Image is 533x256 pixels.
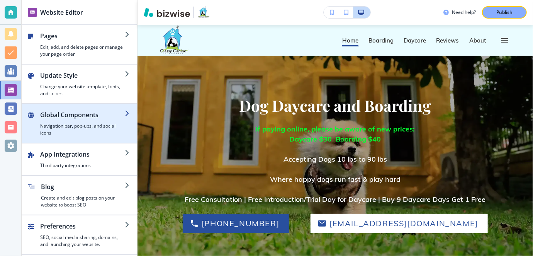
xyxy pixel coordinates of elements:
[40,83,125,97] h4: Change your website template, fonts, and colors
[40,150,125,159] h2: App Integrations
[28,8,37,17] img: editor icon
[197,6,210,19] img: Your Logo
[202,217,279,230] p: [PHONE_NUMBER]
[183,214,289,233] a: [PHONE_NUMBER]
[40,222,125,231] h2: Preferences
[22,25,137,64] button: PagesEdit, add, and delete pages or manage your page order
[22,215,137,254] button: PreferencesSEO, social media sharing, domains, and launching your website.
[183,214,289,233] div: 360-943-2275
[185,154,486,164] p: Accepting Dogs 10 lbs to 90 lbs
[40,31,125,41] h2: Pages
[22,104,137,143] button: Global ComponentsNavigation bar, pop-ups, and social icons
[256,125,415,133] strong: If paying online, please be aware of new prices:
[452,9,476,16] h3: Need help?
[22,65,137,103] button: Update StyleChange your website template, fonts, and colors
[40,44,125,58] h4: Edit, add, and delete pages or manage your page order
[239,96,431,115] p: Dog Daycare and Boarding
[40,123,125,137] h4: Navigation bar, pop-ups, and social icons
[40,110,125,119] h2: Global Components
[404,38,426,43] p: Daycare
[185,195,486,205] p: Free Consultation | Free Introduction/Trial Day for Daycare | Buy 9 Daycare Days Get 1 Free
[40,8,83,17] h2: Website Editor
[470,38,487,43] p: About
[290,135,381,143] strong: Daycare $30 Boarding $40
[496,32,513,49] button: Toggle hamburger navigation menu
[311,214,488,233] div: classydogs@fastmail.com
[496,9,513,16] p: Publish
[41,195,125,208] h4: Create and edit blog posts on your website to boost SEO
[482,6,527,19] button: Publish
[342,38,358,43] p: Home
[40,71,125,80] h2: Update Style
[311,214,488,233] a: [EMAIL_ADDRESS][DOMAIN_NAME]
[329,217,478,230] p: [EMAIL_ADDRESS][DOMAIN_NAME]
[41,182,125,191] h2: Blog
[185,174,486,184] p: Where happy dogs run fast & play hard
[40,234,125,248] h4: SEO, social media sharing, domains, and launching your website.
[40,162,125,169] h4: Third party integrations
[436,38,460,43] p: Reviews
[22,143,137,175] button: App IntegrationsThird party integrations
[157,25,273,56] img: Classy Canine Country Club
[368,38,394,43] p: Boarding
[22,176,137,215] button: BlogCreate and edit blog posts on your website to boost SEO
[144,8,190,17] img: Bizwise Logo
